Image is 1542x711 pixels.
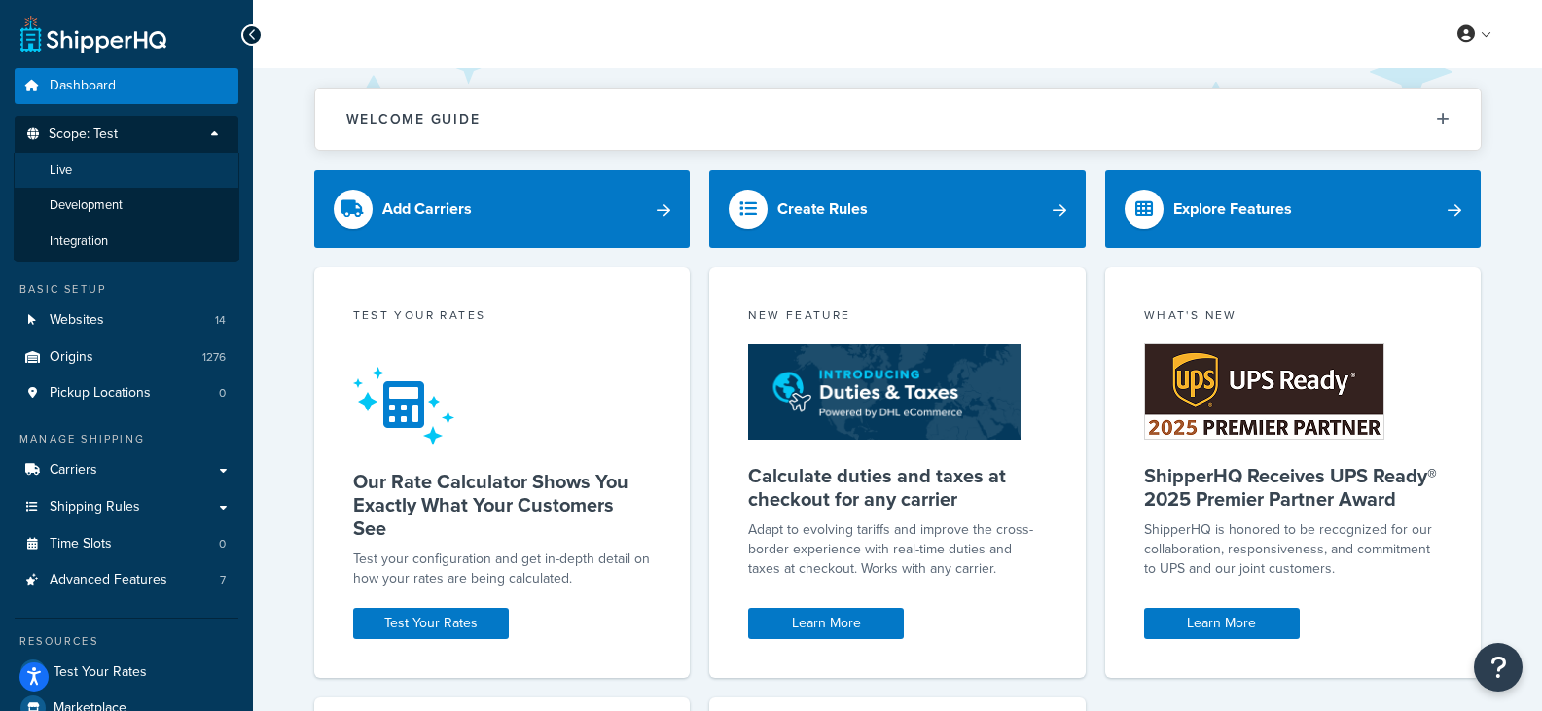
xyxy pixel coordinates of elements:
[1144,464,1443,511] h5: ShipperHQ Receives UPS Ready® 2025 Premier Partner Award
[353,608,509,639] a: Test Your Rates
[202,349,226,366] span: 1276
[346,112,481,126] h2: Welcome Guide
[315,89,1481,150] button: Welcome Guide
[353,306,652,329] div: Test your rates
[14,188,239,224] li: Development
[219,536,226,552] span: 0
[54,664,147,681] span: Test Your Rates
[15,302,238,338] a: Websites14
[15,281,238,298] div: Basic Setup
[15,526,238,562] li: Time Slots
[1144,608,1300,639] a: Learn More
[777,196,868,223] div: Create Rules
[748,464,1047,511] h5: Calculate duties and taxes at checkout for any carrier
[709,170,1086,248] a: Create Rules
[15,68,238,104] a: Dashboard
[50,572,167,588] span: Advanced Features
[748,608,904,639] a: Learn More
[1173,196,1292,223] div: Explore Features
[382,196,472,223] div: Add Carriers
[15,431,238,447] div: Manage Shipping
[15,562,238,598] a: Advanced Features7
[15,339,238,375] li: Origins
[14,153,239,189] li: Live
[50,349,93,366] span: Origins
[15,655,238,690] a: Test Your Rates
[1105,170,1482,248] a: Explore Features
[15,526,238,562] a: Time Slots0
[219,385,226,402] span: 0
[353,550,652,588] div: Test your configuration and get in-depth detail on how your rates are being calculated.
[15,452,238,488] a: Carriers
[50,162,72,179] span: Live
[14,224,239,260] li: Integration
[50,462,97,479] span: Carriers
[50,499,140,515] span: Shipping Rules
[15,302,238,338] li: Websites
[50,385,151,402] span: Pickup Locations
[50,78,116,94] span: Dashboard
[748,306,1047,329] div: New Feature
[314,170,691,248] a: Add Carriers
[15,375,238,411] li: Pickup Locations
[15,339,238,375] a: Origins1276
[50,312,104,329] span: Websites
[353,470,652,540] h5: Our Rate Calculator Shows You Exactly What Your Customers See
[15,562,238,598] li: Advanced Features
[1144,306,1443,329] div: What's New
[748,520,1047,579] p: Adapt to evolving tariffs and improve the cross-border experience with real-time duties and taxes...
[15,375,238,411] a: Pickup Locations0
[1474,643,1523,692] button: Open Resource Center
[15,489,238,525] a: Shipping Rules
[50,536,112,552] span: Time Slots
[49,126,118,143] span: Scope: Test
[220,572,226,588] span: 7
[215,312,226,329] span: 14
[50,233,108,250] span: Integration
[15,633,238,650] div: Resources
[1144,520,1443,579] p: ShipperHQ is honored to be recognized for our collaboration, responsiveness, and commitment to UP...
[50,197,123,214] span: Development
